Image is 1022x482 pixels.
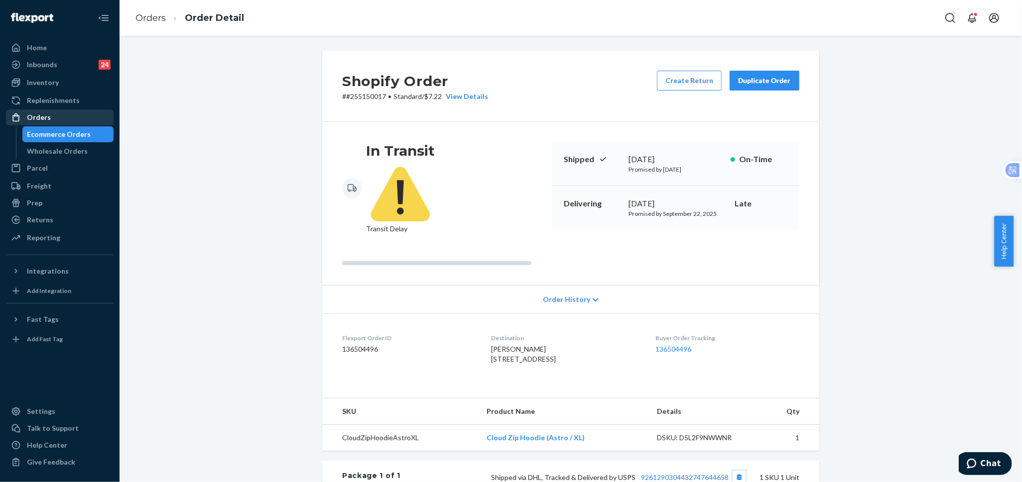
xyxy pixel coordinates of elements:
[6,40,114,56] a: Home
[6,263,114,279] button: Integrations
[6,420,114,436] button: Talk to Support
[366,160,435,233] span: Transit Delay
[27,335,63,343] div: Add Fast Tag
[629,154,723,165] div: [DATE]
[27,78,59,88] div: Inventory
[342,334,475,342] dt: Flexport Order ID
[27,163,48,173] div: Parcel
[135,12,166,23] a: Orders
[735,198,787,209] p: Late
[322,425,479,451] td: CloudZipHoodieAstroXL
[564,154,621,165] p: Shipped
[491,345,556,363] span: [PERSON_NAME] [STREET_ADDRESS]
[94,8,114,28] button: Close Navigation
[479,398,649,425] th: Product Name
[27,423,79,433] div: Talk to Support
[11,13,53,23] img: Flexport logo
[657,71,722,91] button: Create Return
[128,3,252,33] ol: breadcrumbs
[994,216,1014,267] button: Help Center
[739,154,787,165] p: On-Time
[388,92,391,100] span: •
[342,71,488,92] h2: Shopify Order
[984,8,1004,28] button: Open account menu
[959,452,1012,477] iframe: Opens a widget where you can chat to one of our agents
[6,75,114,91] a: Inventory
[27,314,59,324] div: Fast Tags
[27,60,57,70] div: Inbounds
[6,160,114,176] a: Parcel
[543,294,590,304] span: Order History
[641,473,729,482] a: 9261290304432747644658
[442,92,488,101] button: View Details
[656,334,799,342] dt: Buyer Order Tracking
[6,283,114,299] a: Add Integration
[629,209,723,218] p: Promised by September 22, 2025
[6,454,114,470] button: Give Feedback
[758,425,819,451] td: 1
[27,96,80,105] div: Replenishments
[27,43,47,53] div: Home
[342,92,488,101] p: # #255150017 / $7.22
[6,437,114,453] a: Help Center
[393,92,422,100] span: Standard
[940,8,960,28] button: Open Search Box
[6,331,114,347] a: Add Fast Tag
[99,60,111,70] div: 24
[6,178,114,194] a: Freight
[27,129,91,139] div: Ecommerce Orders
[6,57,114,73] a: Inbounds24
[487,433,585,442] a: Cloud Zip Hoodie (Astro / XL)
[962,8,982,28] button: Open notifications
[27,266,69,276] div: Integrations
[629,165,723,174] p: Promised by [DATE]
[27,287,71,295] div: Add Integration
[27,112,51,122] div: Orders
[27,146,88,156] div: Wholesale Orders
[491,473,746,482] span: Shipped via DHL, Tracked & Delivered by USPS
[730,71,799,91] button: Duplicate Order
[185,12,244,23] a: Order Detail
[27,406,55,416] div: Settings
[342,344,475,354] dd: 136504496
[27,215,53,225] div: Returns
[6,403,114,419] a: Settings
[6,212,114,228] a: Returns
[22,126,114,142] a: Ecommerce Orders
[322,398,479,425] th: SKU
[27,440,67,450] div: Help Center
[27,233,60,243] div: Reporting
[564,198,621,209] p: Delivering
[491,334,639,342] dt: Destination
[22,143,114,159] a: Wholesale Orders
[27,181,51,191] div: Freight
[6,93,114,108] a: Replenishments
[366,142,435,160] h3: In Transit
[738,76,791,86] div: Duplicate Order
[27,457,75,467] div: Give Feedback
[656,345,692,353] a: 136504496
[657,433,751,443] div: DSKU: D5L2F9NWWNR
[6,195,114,211] a: Prep
[649,398,759,425] th: Details
[6,311,114,327] button: Fast Tags
[27,198,42,208] div: Prep
[758,398,819,425] th: Qty
[6,109,114,125] a: Orders
[6,230,114,246] a: Reporting
[629,198,723,209] div: [DATE]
